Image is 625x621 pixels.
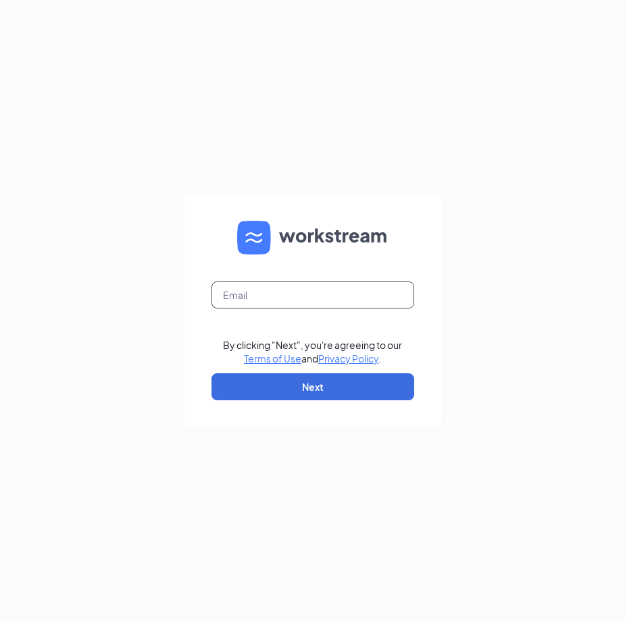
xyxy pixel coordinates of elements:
[244,352,301,364] a: Terms of Use
[211,373,414,400] button: Next
[237,221,389,254] img: WS logo and Workstream text
[318,352,378,364] a: Privacy Policy
[223,338,402,365] div: By clicking "Next", you're agreeing to our and .
[211,281,414,308] input: Email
